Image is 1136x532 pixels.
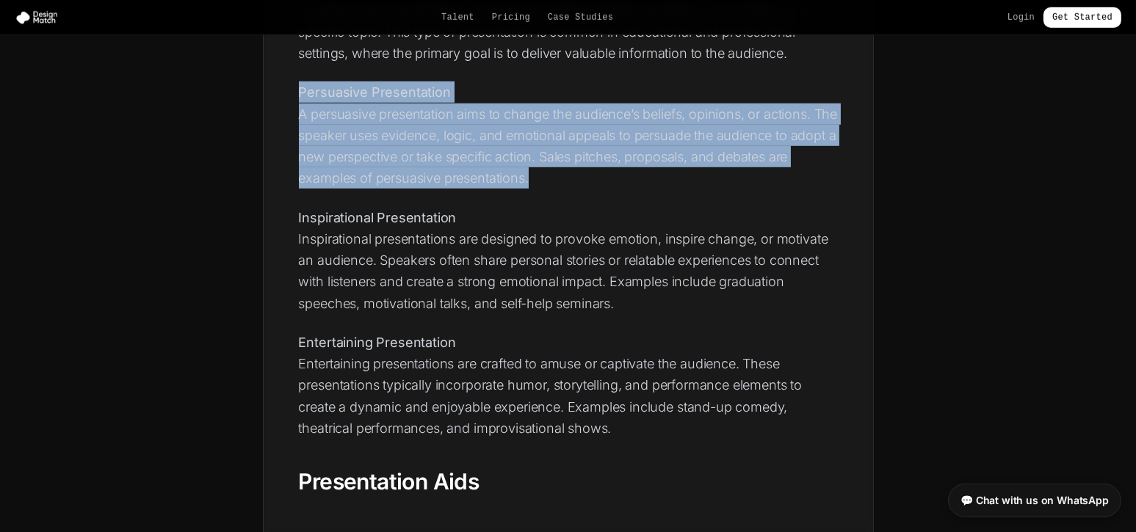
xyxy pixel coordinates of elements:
p: Inspirational presentations are designed to provoke emotion, inspire change, or motivate an audie... [299,207,838,314]
a: Talent [441,12,474,23]
a: 💬 Chat with us on WhatsApp [948,484,1121,517]
img: Design Match [15,10,65,25]
p: A persuasive presentation aims to change the audience’s beliefs, opinions, or actions. The speake... [299,81,838,189]
strong: Inspirational Presentation [299,210,457,225]
a: Login [1007,12,1035,23]
a: Get Started [1043,7,1121,28]
a: Case Studies [548,12,613,23]
h2: Presentation Aids [299,468,838,496]
a: Pricing [492,12,530,23]
strong: Persuasive Presentation [299,84,451,100]
p: Entertaining presentations are crafted to amuse or captivate the audience. These presentations ty... [299,332,838,439]
strong: Entertaining Presentation [299,335,456,350]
